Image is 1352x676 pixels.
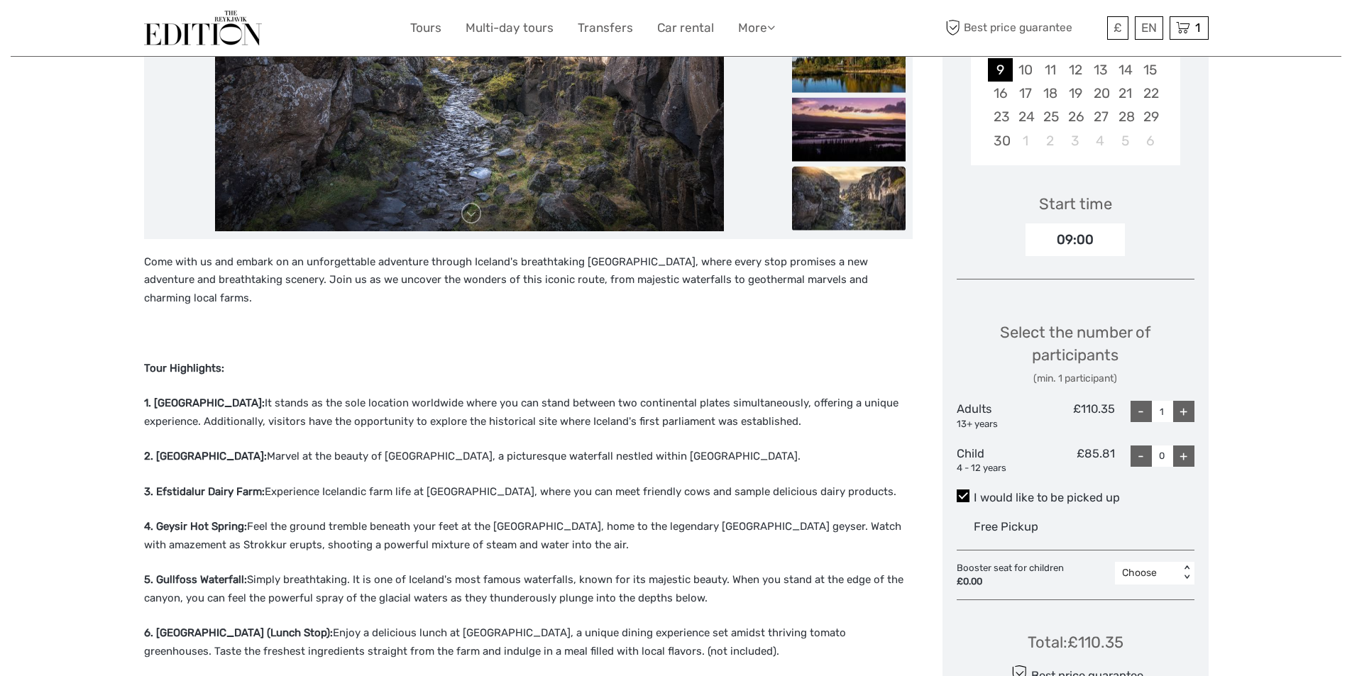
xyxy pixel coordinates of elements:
div: + [1173,445,1194,467]
span: 1 [1193,21,1202,35]
div: - [1131,445,1152,467]
div: Adults [957,401,1036,431]
div: Choose Saturday, November 29th, 2025 [1138,105,1163,128]
div: Select the number of participants [957,321,1194,386]
div: £110.35 [1035,401,1115,431]
div: Booster seat for children [957,562,1071,589]
span: Best price guarantee [942,16,1104,40]
a: Transfers [578,18,633,38]
div: Choose Tuesday, November 11th, 2025 [1038,58,1062,82]
span: £ [1114,21,1122,35]
div: < > [1180,565,1192,580]
p: Feel the ground tremble beneath your feet at the [GEOGRAPHIC_DATA], home to the legendary [GEOGRA... [144,518,913,554]
p: Simply breathtaking. It is one of Iceland's most famous waterfalls, known for its majestic beauty... [144,571,913,607]
span: Free Pickup [974,520,1038,533]
div: Choose Wednesday, November 12th, 2025 [1062,58,1087,82]
div: month 2025-11 [975,11,1175,153]
div: Choose Monday, November 17th, 2025 [1013,82,1038,105]
strong: 6. [GEOGRAPHIC_DATA] (Lunch Stop): [144,626,333,639]
div: Choose Tuesday, November 25th, 2025 [1038,105,1062,128]
div: Choose Sunday, November 23rd, 2025 [988,105,1013,128]
div: Start time [1039,193,1112,215]
div: Choose Thursday, December 4th, 2025 [1088,129,1113,153]
div: (min. 1 participant) [957,372,1194,386]
div: Choose Monday, December 1st, 2025 [1013,129,1038,153]
div: Choose Friday, December 5th, 2025 [1113,129,1138,153]
div: Choose Monday, November 24th, 2025 [1013,105,1038,128]
strong: 4. Geysir Hot Spring: [144,520,247,533]
p: Marvel at the beauty of [GEOGRAPHIC_DATA], a picturesque waterfall nestled within [GEOGRAPHIC_DATA]. [144,448,913,466]
div: 09:00 [1026,223,1125,256]
div: £0.00 [957,575,1064,589]
a: Multi-day tours [466,18,554,38]
img: 7eacc804f4d54ca3b102c41e4c28701e_slider_thumbnail.jpeg [792,166,906,230]
div: Choose Thursday, November 20th, 2025 [1088,82,1113,105]
div: + [1173,401,1194,422]
div: Choose Sunday, November 30th, 2025 [988,129,1013,153]
div: 4 - 12 years [957,462,1036,475]
strong: 1. [GEOGRAPHIC_DATA]: [144,397,265,409]
strong: Tour Highlights: [144,362,224,375]
div: 13+ years [957,418,1036,431]
img: The Reykjavík Edition [144,11,262,45]
a: Car rental [657,18,714,38]
div: Choose Thursday, November 27th, 2025 [1088,105,1113,128]
div: EN [1135,16,1163,40]
div: Choose Saturday, November 15th, 2025 [1138,58,1163,82]
strong: 3. Efstidalur Dairy Farm: [144,485,265,498]
button: Open LiveChat chat widget [163,22,180,39]
div: Choose Saturday, December 6th, 2025 [1138,129,1163,153]
div: Choose Wednesday, November 19th, 2025 [1062,82,1087,105]
div: Choose Wednesday, December 3rd, 2025 [1062,129,1087,153]
img: 6565cf0b72a24c20b643b062575982bc_slider_thumbnail.jpeg [792,28,906,92]
p: It stands as the sole location worldwide where you can stand between two continental plates simul... [144,394,913,431]
div: Choose [1122,566,1172,580]
img: 319fec83bea24a29931587fd159e8dd7_slider_thumbnail.jpeg [792,97,906,161]
div: - [1131,401,1152,422]
div: Choose Thursday, November 13th, 2025 [1088,58,1113,82]
p: Experience Icelandic farm life at [GEOGRAPHIC_DATA], where you can meet friendly cows and sample ... [144,483,913,502]
a: Tours [410,18,441,38]
div: Choose Monday, November 10th, 2025 [1013,58,1038,82]
div: Total : £110.35 [1028,631,1123,653]
div: Choose Tuesday, December 2nd, 2025 [1038,129,1062,153]
div: Choose Saturday, November 22nd, 2025 [1138,82,1163,105]
strong: 5. Gullfoss Waterfall: [144,573,247,586]
div: Child [957,445,1036,475]
div: Choose Wednesday, November 26th, 2025 [1062,105,1087,128]
div: Choose Friday, November 28th, 2025 [1113,105,1138,128]
div: Choose Tuesday, November 18th, 2025 [1038,82,1062,105]
div: £85.81 [1035,445,1115,475]
strong: 2. [GEOGRAPHIC_DATA]: [144,450,267,462]
p: We're away right now. Please check back later! [20,25,160,36]
div: Choose Sunday, November 9th, 2025 [988,58,1013,82]
div: Choose Friday, November 21st, 2025 [1113,82,1138,105]
a: More [738,18,775,38]
div: Choose Friday, November 14th, 2025 [1113,58,1138,82]
div: Choose Sunday, November 16th, 2025 [988,82,1013,105]
p: Come with us and embark on an unforgettable adventure through Iceland's breathtaking [GEOGRAPHIC_... [144,253,913,308]
label: I would like to be picked up [957,489,1194,506]
p: Enjoy a delicious lunch at [GEOGRAPHIC_DATA], a unique dining experience set amidst thriving toma... [144,624,913,660]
